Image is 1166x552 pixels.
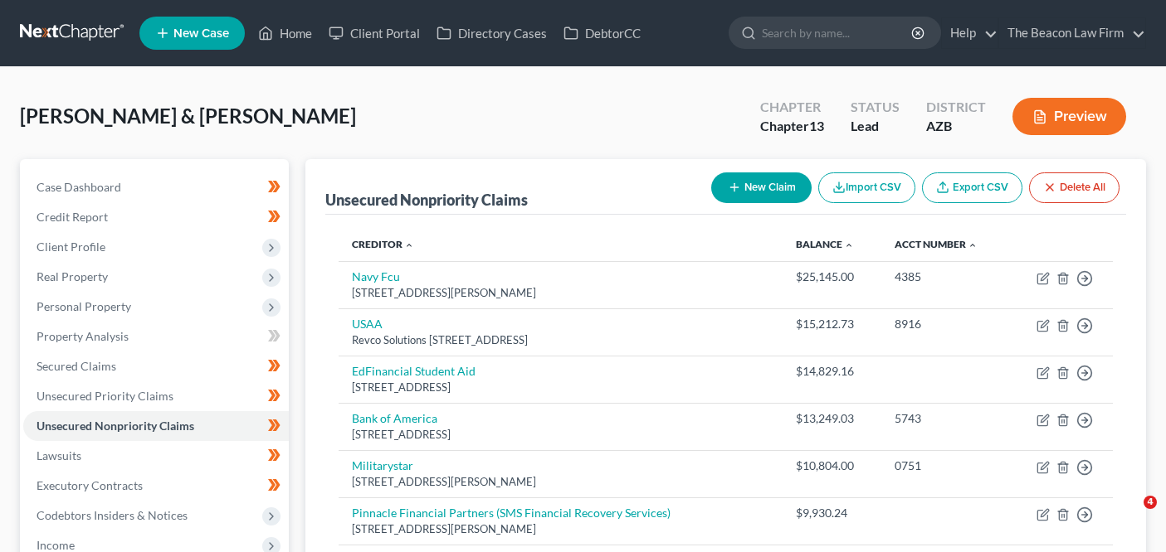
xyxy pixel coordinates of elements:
[23,411,289,441] a: Unsecured Nonpriority Claims
[895,458,996,474] div: 0751
[325,190,528,210] div: Unsecured Nonpriority Claims
[942,18,998,48] a: Help
[352,269,400,283] a: Navy Fcu
[352,474,768,490] div: [STREET_ADDRESS][PERSON_NAME]
[352,458,413,472] a: Militarystar
[895,316,996,332] div: 8916
[352,506,671,520] a: Pinnacle Financial Partners (SMS Financial Recovery Services)
[37,210,108,224] span: Credit Report
[760,98,824,117] div: Chapter
[37,269,108,283] span: Real Property
[320,18,428,48] a: Client Portal
[23,172,289,202] a: Case Dashboard
[796,410,868,427] div: $13,249.03
[851,117,900,136] div: Lead
[926,98,986,117] div: District
[428,18,555,48] a: Directory Cases
[352,427,768,443] div: [STREET_ADDRESS]
[37,359,116,373] span: Secured Claims
[250,18,320,48] a: Home
[37,240,105,254] span: Client Profile
[796,458,868,474] div: $10,804.00
[796,505,868,521] div: $9,930.24
[1110,496,1149,535] iframe: Intercom live chat
[37,180,121,194] span: Case Dashboard
[37,419,194,433] span: Unsecured Nonpriority Claims
[23,471,289,501] a: Executory Contracts
[404,240,414,250] i: expand_less
[796,316,868,332] div: $15,212.73
[37,508,188,522] span: Codebtors Insiders & Notices
[37,448,81,462] span: Lawsuits
[844,240,854,250] i: expand_less
[1012,98,1126,135] button: Preview
[796,363,868,380] div: $14,829.16
[760,117,824,136] div: Chapter
[999,18,1145,48] a: The Beacon Law Firm
[352,521,768,537] div: [STREET_ADDRESS][PERSON_NAME]
[895,238,978,250] a: Acct Number expand_less
[37,538,75,552] span: Income
[352,238,414,250] a: Creditor expand_less
[352,332,768,348] div: Revco Solutions [STREET_ADDRESS]
[711,172,812,203] button: New Claim
[1029,172,1120,203] button: Delete All
[352,364,476,378] a: EdFinancial Student Aid
[173,27,229,40] span: New Case
[23,202,289,232] a: Credit Report
[37,299,131,313] span: Personal Property
[851,98,900,117] div: Status
[922,172,1022,203] a: Export CSV
[1144,496,1157,509] span: 4
[20,104,356,128] span: [PERSON_NAME] & [PERSON_NAME]
[926,117,986,136] div: AZB
[352,380,768,395] div: [STREET_ADDRESS]
[796,238,854,250] a: Balance expand_less
[809,118,824,133] span: 13
[37,478,143,492] span: Executory Contracts
[895,269,996,285] div: 4385
[895,410,996,427] div: 5743
[23,351,289,381] a: Secured Claims
[352,411,437,425] a: Bank of America
[23,441,289,471] a: Lawsuits
[352,317,383,331] a: USAA
[23,381,289,411] a: Unsecured Priority Claims
[555,18,649,48] a: DebtorCC
[37,329,129,343] span: Property Analysis
[796,269,868,285] div: $25,145.00
[352,285,768,301] div: [STREET_ADDRESS][PERSON_NAME]
[818,172,915,203] button: Import CSV
[968,240,978,250] i: expand_less
[37,389,173,403] span: Unsecured Priority Claims
[762,17,914,48] input: Search by name...
[23,322,289,351] a: Property Analysis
